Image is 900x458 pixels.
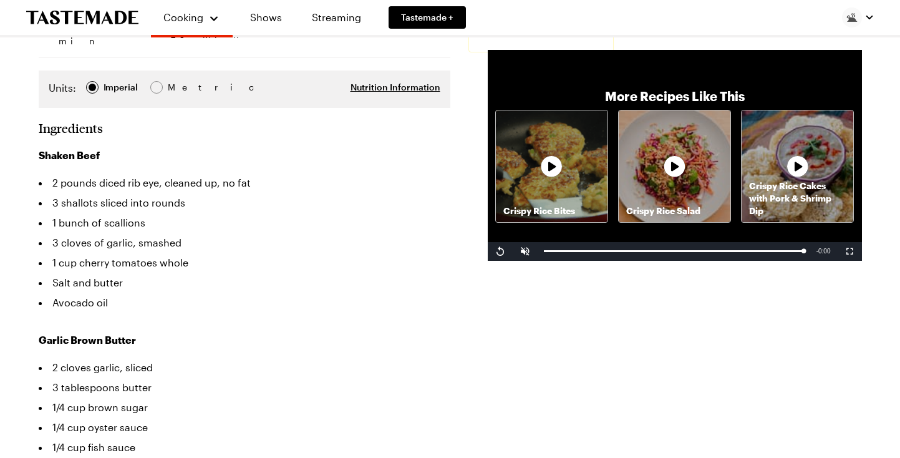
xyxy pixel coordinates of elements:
h3: Shaken Beef [39,148,450,163]
img: Profile picture [842,7,862,27]
div: Imperial [104,80,138,94]
span: Imperial [104,80,139,94]
li: 1/4 cup fish sauce [39,437,450,457]
button: Unmute [513,242,538,261]
li: Salt and butter [39,273,450,293]
li: Avocado oil [39,293,450,313]
h2: Ingredients [39,120,103,135]
a: Crispy Rice Cakes with Pork & Shrimp DipRecipe image thumbnail [741,110,854,223]
li: 1/4 cup oyster sauce [39,417,450,437]
button: Cooking [163,5,220,30]
span: Cooking [163,11,203,23]
button: Profile picture [842,7,874,27]
li: 3 shallots sliced into rounds [39,193,450,213]
a: Tastemade + [389,6,466,29]
span: 0:00 [818,248,830,255]
span: Metric [168,80,195,94]
p: Crispy Rice Cakes with Pork & Shrimp Dip [742,180,853,217]
li: 3 tablespoons butter [39,378,450,397]
li: 1 cup cherry tomatoes whole [39,253,450,273]
li: 1 bunch of scallions [39,213,450,233]
li: 3 cloves of garlic, smashed [39,233,450,253]
span: - [816,248,818,255]
span: Tastemade + [401,11,453,24]
li: 1/4 cup brown sugar [39,397,450,417]
button: Nutrition Information [351,81,440,94]
p: Crispy Rice Bites [496,205,607,217]
button: Replay [488,242,513,261]
div: Metric [168,80,194,94]
a: Crispy Rice BitesRecipe image thumbnail [495,110,608,223]
p: More Recipes Like This [605,87,745,105]
li: 2 cloves garlic, sliced [39,358,450,378]
div: Imperial Metric [49,80,194,98]
div: Progress Bar [544,250,804,252]
h3: Garlic Brown Butter [39,333,450,348]
a: To Tastemade Home Page [26,11,138,25]
p: Crispy Rice Salad [619,205,730,217]
button: Fullscreen [837,242,862,261]
a: Crispy Rice SaladRecipe image thumbnail [618,110,731,223]
label: Units: [49,80,76,95]
li: 2 pounds diced rib eye, cleaned up, no fat [39,173,450,193]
